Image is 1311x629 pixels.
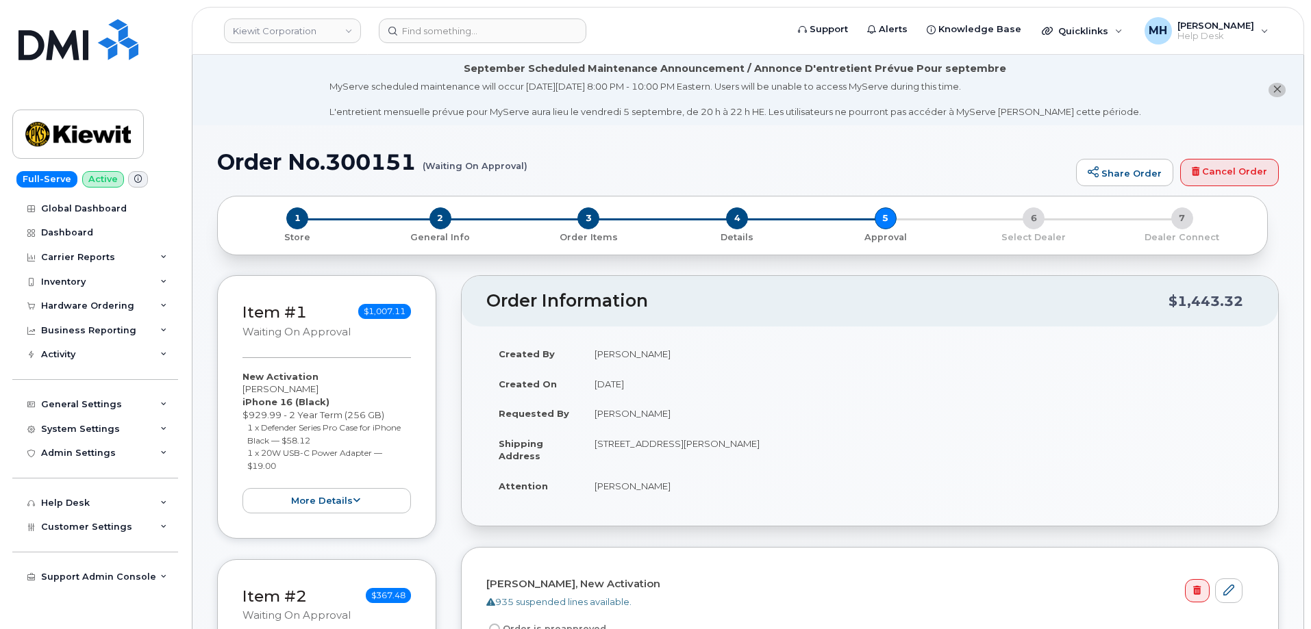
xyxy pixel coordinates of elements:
strong: Created On [499,378,557,389]
h2: Order Information [486,292,1169,311]
a: 2 General Info [366,229,515,244]
a: 4 Details [663,229,812,244]
td: [PERSON_NAME] [582,471,1253,501]
strong: Created By [499,348,555,359]
div: 935 suspended lines available. [486,595,1243,608]
a: Item #1 [242,303,307,322]
strong: Requested By [499,408,569,419]
small: Waiting On Approval [242,609,351,621]
small: (Waiting On Approval) [423,150,527,171]
small: 1 x Defender Series Pro Case for iPhone Black — $58.12 [247,422,401,446]
span: 1 [286,207,308,229]
button: more details [242,488,411,513]
td: [PERSON_NAME] [582,339,1253,369]
small: 1 x 20W USB-C Power Adapter — $19.00 [247,448,382,471]
strong: Shipping Address [499,438,543,462]
strong: Attention [499,480,548,491]
td: [DATE] [582,369,1253,399]
p: General Info [372,231,510,244]
span: 2 [429,207,451,229]
span: $1,007.11 [358,304,411,319]
p: Details [669,231,806,244]
span: $367.48 [366,588,411,603]
td: [STREET_ADDRESS][PERSON_NAME] [582,428,1253,471]
a: 3 Order Items [514,229,663,244]
strong: New Activation [242,371,319,382]
button: close notification [1269,83,1286,97]
a: Item #2 [242,587,307,606]
div: MyServe scheduled maintenance will occur [DATE][DATE] 8:00 PM - 10:00 PM Eastern. Users will be u... [329,80,1141,118]
strong: iPhone 16 (Black) [242,396,329,407]
h4: [PERSON_NAME], New Activation [486,578,1243,590]
a: Share Order [1076,159,1173,186]
div: $1,443.32 [1169,288,1243,314]
a: 1 Store [229,229,366,244]
small: Waiting On Approval [242,326,351,338]
p: Order Items [520,231,658,244]
div: September Scheduled Maintenance Announcement / Annonce D'entretient Prévue Pour septembre [464,62,1006,76]
span: 3 [577,207,599,229]
a: Cancel Order [1180,159,1279,186]
div: [PERSON_NAME] $929.99 - 2 Year Term (256 GB) [242,370,411,513]
iframe: Messenger Launcher [1251,569,1301,619]
span: 4 [726,207,748,229]
h1: Order No.300151 [217,150,1069,174]
p: Store [234,231,361,244]
td: [PERSON_NAME] [582,398,1253,428]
